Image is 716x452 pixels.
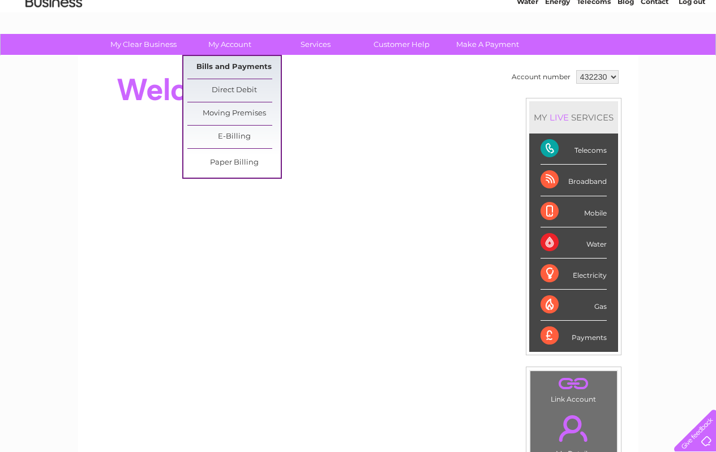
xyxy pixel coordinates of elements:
a: . [533,408,614,448]
a: Services [269,34,362,55]
a: Telecoms [577,48,611,57]
div: Telecoms [541,134,607,165]
a: Bills and Payments [187,56,281,79]
a: 0333 014 3131 [503,6,581,20]
div: LIVE [547,112,571,123]
img: logo.png [25,29,83,64]
a: My Clear Business [97,34,190,55]
div: Mobile [541,196,607,227]
a: . [533,374,614,394]
div: Payments [541,321,607,351]
a: Log out [679,48,705,57]
a: E-Billing [187,126,281,148]
a: Contact [641,48,668,57]
a: Customer Help [355,34,448,55]
a: My Account [183,34,276,55]
div: Gas [541,290,607,321]
a: Blog [618,48,634,57]
div: Electricity [541,259,607,290]
div: Water [541,227,607,259]
div: MY SERVICES [529,101,618,134]
a: Paper Billing [187,152,281,174]
div: Clear Business is a trading name of Verastar Limited (registered in [GEOGRAPHIC_DATA] No. 3667643... [91,6,626,55]
td: Link Account [530,371,618,406]
a: Energy [545,48,570,57]
td: Account number [509,67,573,87]
div: Broadband [541,165,607,196]
a: Direct Debit [187,79,281,102]
a: Make A Payment [441,34,534,55]
a: Water [517,48,538,57]
a: Moving Premises [187,102,281,125]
